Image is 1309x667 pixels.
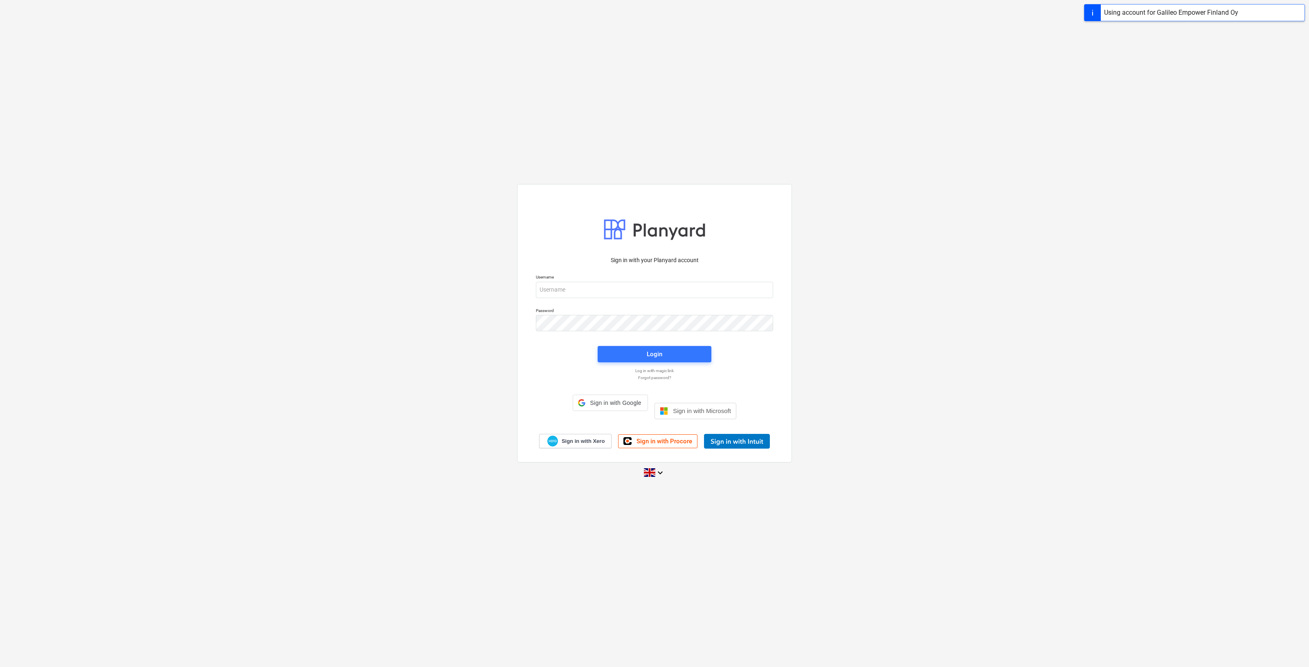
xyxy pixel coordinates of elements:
img: Microsoft logo [660,407,668,415]
span: Sign in with Google [589,400,643,406]
a: Sign in with Xero [539,434,612,448]
a: Log in with magic link [532,368,777,373]
span: Sign in with Xero [562,438,605,445]
iframe: Sign in with Google Button [569,410,652,428]
a: Sign in with Procore [618,434,697,448]
span: Sign in with Procore [637,438,692,445]
p: Username [536,274,773,281]
button: Login [598,346,711,362]
i: keyboard_arrow_down [655,468,665,478]
div: Sign in with Google [573,395,648,411]
input: Username [536,282,773,298]
p: Sign in with your Planyard account [536,256,773,265]
p: Password [536,308,773,315]
span: Sign in with Microsoft [673,407,731,414]
div: Login [647,349,662,359]
img: Xero logo [547,436,558,447]
a: Forgot password? [532,375,777,380]
div: Using account for Galileo Empower Finland Oy [1104,8,1238,18]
